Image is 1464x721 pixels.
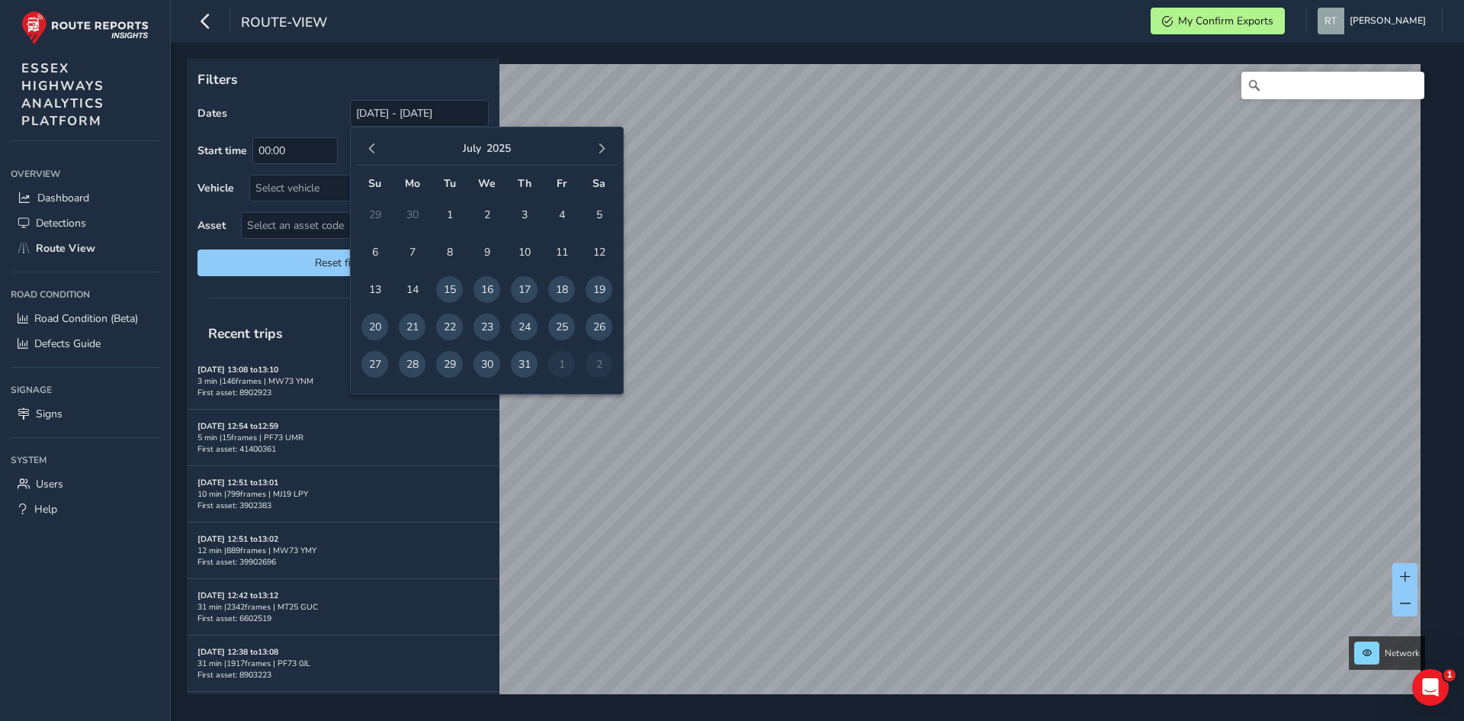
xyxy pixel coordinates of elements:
[11,283,159,306] div: Road Condition
[197,387,271,398] span: First asset: 8902923
[197,500,271,511] span: First asset: 3902383
[197,375,489,387] div: 3 min | 146 frames | MW73 YNM
[197,669,271,681] span: First asset: 8903223
[250,175,463,201] div: Select vehicle
[399,351,425,378] span: 28
[11,331,159,356] a: Defects Guide
[197,556,276,568] span: First asset: 39902696
[474,201,500,228] span: 2
[361,276,388,303] span: 13
[36,407,63,421] span: Signs
[11,236,159,261] a: Route View
[548,314,575,340] span: 25
[1178,14,1273,28] span: My Confirm Exports
[436,314,463,340] span: 22
[474,239,500,266] span: 9
[548,201,575,228] span: 4
[241,13,327,34] span: route-view
[399,276,425,303] span: 14
[197,601,489,613] div: 31 min | 2342 frames | MT25 GUC
[197,590,278,601] strong: [DATE] 12:42 to 13:12
[197,432,489,443] div: 5 min | 15 frames | PF73 UMR
[586,239,612,266] span: 12
[242,213,463,238] span: Select an asset code
[511,314,538,340] span: 24
[197,488,489,500] div: 10 min | 799 frames | MJ19 LPY
[11,185,159,211] a: Dashboard
[361,351,388,378] span: 27
[197,420,278,432] strong: [DATE] 12:54 to 12:59
[557,176,567,191] span: Fr
[1318,8,1431,34] button: [PERSON_NAME]
[436,351,463,378] span: 29
[361,314,388,340] span: 20
[11,378,159,401] div: Signage
[405,176,420,191] span: Mo
[399,239,425,266] span: 7
[586,314,612,340] span: 26
[197,477,278,488] strong: [DATE] 12:51 to 13:01
[511,201,538,228] span: 3
[548,239,575,266] span: 11
[1443,669,1456,681] span: 1
[478,176,496,191] span: We
[511,276,538,303] span: 17
[36,477,63,491] span: Users
[197,443,276,455] span: First asset: 41400361
[592,176,605,191] span: Sa
[11,449,159,472] div: System
[361,239,388,266] span: 6
[1151,8,1285,34] button: My Confirm Exports
[474,276,500,303] span: 16
[444,176,456,191] span: Tu
[197,218,226,233] label: Asset
[197,69,489,89] p: Filters
[11,163,159,185] div: Overview
[486,141,511,156] button: 2025
[436,201,463,228] span: 1
[197,364,278,375] strong: [DATE] 13:08 to 13:10
[1241,72,1424,99] input: Search
[197,249,489,276] button: Reset filters
[21,60,104,130] span: ESSEX HIGHWAYS ANALYTICS PLATFORM
[197,545,489,556] div: 12 min | 889 frames | MW73 YMY
[518,176,531,191] span: Th
[1412,669,1449,706] iframe: Intercom live chat
[209,256,477,270] span: Reset filters
[197,646,278,658] strong: [DATE] 12:38 to 13:08
[37,191,89,205] span: Dashboard
[34,336,101,351] span: Defects Guide
[11,306,159,331] a: Road Condition (Beta)
[368,176,381,191] span: Su
[34,311,138,326] span: Road Condition (Beta)
[197,181,234,195] label: Vehicle
[197,314,294,353] span: Recent trips
[21,11,149,45] img: rr logo
[197,658,489,669] div: 31 min | 1917 frames | PF73 0JL
[36,241,95,256] span: Route View
[511,351,538,378] span: 31
[192,64,1421,712] canvas: Map
[11,497,159,522] a: Help
[36,216,86,230] span: Detections
[11,211,159,236] a: Detections
[11,472,159,497] a: Users
[197,143,247,158] label: Start time
[474,314,500,340] span: 23
[1385,647,1420,659] span: Network
[197,106,227,121] label: Dates
[399,314,425,340] span: 21
[511,239,538,266] span: 10
[436,239,463,266] span: 8
[474,351,500,378] span: 30
[463,141,481,156] button: July
[1318,8,1344,34] img: diamond-layout
[1350,8,1426,34] span: [PERSON_NAME]
[586,201,612,228] span: 5
[436,276,463,303] span: 15
[548,276,575,303] span: 18
[197,533,278,545] strong: [DATE] 12:51 to 13:02
[34,502,57,517] span: Help
[11,401,159,426] a: Signs
[197,613,271,624] span: First asset: 6602519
